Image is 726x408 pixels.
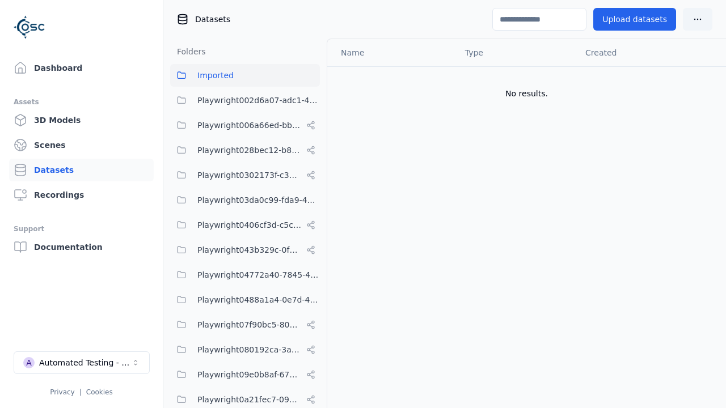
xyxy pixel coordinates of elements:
span: Playwright002d6a07-adc1-4c24-b05e-c31b39d5c727 [197,93,320,107]
button: Playwright03da0c99-fda9-4a9e-aae8-21aa8e1fe531 [170,189,320,211]
span: Playwright0302173f-c313-40eb-a2c1-2f14b0f3806f [197,168,302,182]
button: Playwright04772a40-7845-40f2-bf94-f85d29927f9d [170,263,320,286]
a: Datasets [9,159,154,181]
a: Dashboard [9,57,154,79]
span: Playwright043b329c-0fea-4eef-a1dd-c1b85d96f68d [197,243,302,257]
span: Playwright04772a40-7845-40f2-bf94-f85d29927f9d [197,268,320,282]
span: Playwright0406cf3d-c5c6-4809-a891-d4d7aaf60441 [197,218,302,232]
button: Playwright0488a1a4-0e7d-4299-bdea-dd156cc484d6 [170,288,320,311]
h3: Folders [170,46,206,57]
div: Automated Testing - Playwright [39,357,131,368]
a: Documentation [9,236,154,258]
th: Created [576,39,708,66]
button: Playwright028bec12-b853-4041-8716-f34111cdbd0b [170,139,320,161]
span: Imported [197,69,234,82]
button: Playwright002d6a07-adc1-4c24-b05e-c31b39d5c727 [170,89,320,112]
a: Recordings [9,184,154,206]
button: Playwright07f90bc5-80d1-4d58-862e-051c9f56b799 [170,313,320,336]
span: Playwright0a21fec7-093e-446e-ac90-feefe60349da [197,393,302,406]
img: Logo [14,11,45,43]
span: Playwright07f90bc5-80d1-4d58-862e-051c9f56b799 [197,318,302,331]
button: Upload datasets [593,8,676,31]
span: Playwright006a66ed-bbfa-4b84-a6f2-8b03960da6f1 [197,118,302,132]
a: Cookies [86,388,113,396]
span: Playwright09e0b8af-6797-487c-9a58-df45af994400 [197,368,302,381]
span: Playwright080192ca-3ab8-4170-8689-2c2dffafb10d [197,343,302,356]
span: Playwright0488a1a4-0e7d-4299-bdea-dd156cc484d6 [197,293,320,307]
a: Privacy [50,388,74,396]
button: Select a workspace [14,351,150,374]
span: Datasets [195,14,230,25]
td: No results. [327,66,726,121]
th: Name [327,39,456,66]
a: 3D Models [9,109,154,131]
div: Support [14,222,149,236]
span: | [79,388,82,396]
div: Assets [14,95,149,109]
button: Imported [170,64,320,87]
a: Scenes [9,134,154,156]
button: Playwright0406cf3d-c5c6-4809-a891-d4d7aaf60441 [170,214,320,236]
button: Playwright09e0b8af-6797-487c-9a58-df45af994400 [170,363,320,386]
div: A [23,357,35,368]
button: Playwright006a66ed-bbfa-4b84-a6f2-8b03960da6f1 [170,114,320,137]
span: Playwright028bec12-b853-4041-8716-f34111cdbd0b [197,143,302,157]
button: Playwright0302173f-c313-40eb-a2c1-2f14b0f3806f [170,164,320,186]
th: Type [456,39,576,66]
button: Playwright043b329c-0fea-4eef-a1dd-c1b85d96f68d [170,239,320,261]
span: Playwright03da0c99-fda9-4a9e-aae8-21aa8e1fe531 [197,193,320,207]
button: Playwright080192ca-3ab8-4170-8689-2c2dffafb10d [170,338,320,361]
